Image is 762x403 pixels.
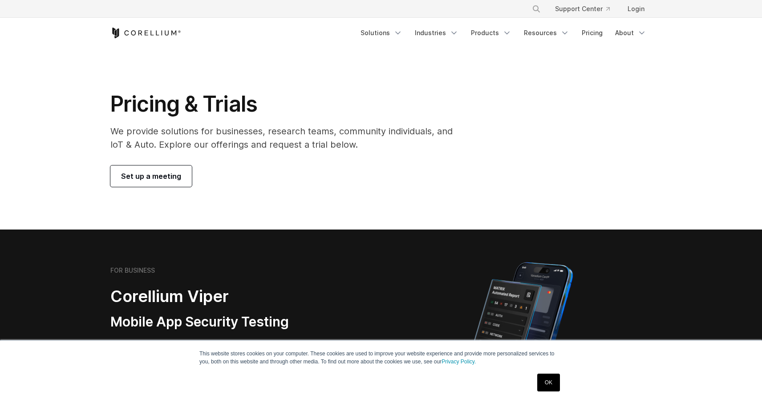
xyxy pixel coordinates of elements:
h3: Mobile App Security Testing [110,314,338,330]
h6: FOR BUSINESS [110,266,155,274]
a: Products [466,25,517,41]
div: Navigation Menu [521,1,652,17]
a: Solutions [355,25,408,41]
a: OK [537,374,560,391]
span: Set up a meeting [121,171,181,181]
h1: Pricing & Trials [110,91,465,117]
div: Navigation Menu [355,25,652,41]
a: Set up a meeting [110,165,192,187]
p: Security pentesting and AppSec teams will love the simplicity of automated report generation comb... [110,338,338,370]
a: Resources [519,25,575,41]
p: This website stores cookies on your computer. These cookies are used to improve your website expe... [199,350,563,366]
h2: Corellium Viper [110,286,338,306]
a: About [610,25,652,41]
a: Industries [409,25,464,41]
a: Privacy Policy. [442,359,476,365]
a: Login [620,1,652,17]
a: Support Center [548,1,617,17]
p: We provide solutions for businesses, research teams, community individuals, and IoT & Auto. Explo... [110,125,465,151]
a: Pricing [576,25,608,41]
a: Corellium Home [110,28,181,38]
button: Search [528,1,544,17]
